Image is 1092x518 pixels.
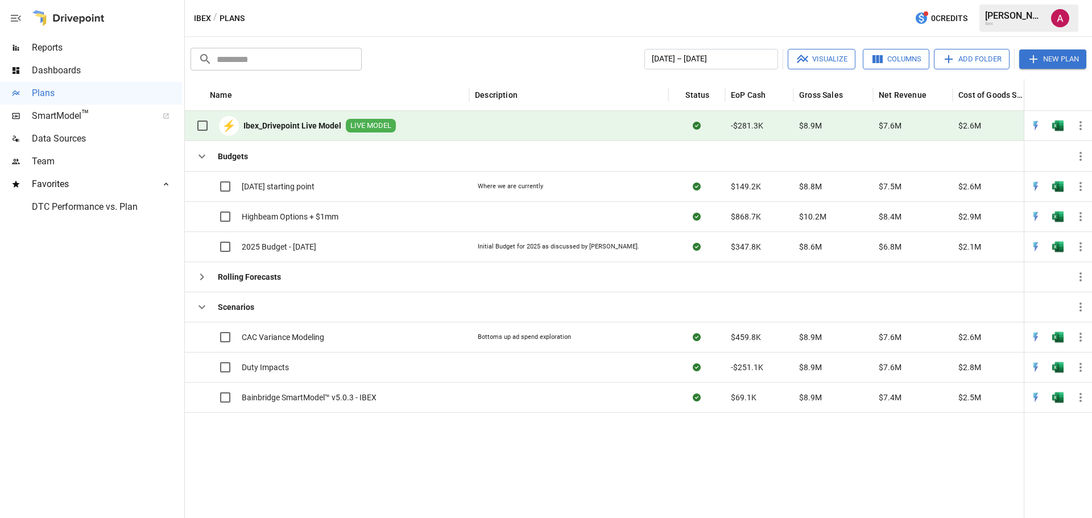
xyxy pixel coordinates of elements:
div: Sync complete [693,331,701,343]
span: $7.5M [879,181,901,192]
span: $2.6M [958,331,981,343]
b: Rolling Forecasts [218,271,281,283]
div: Sync complete [693,120,701,131]
button: Ibex [194,11,211,26]
img: quick-edit-flash.b8aec18c.svg [1030,331,1041,343]
button: Columns [863,49,929,69]
button: New Plan [1019,49,1086,69]
span: DTC Performance vs. Plan [32,200,182,214]
span: -$281.3K [731,120,763,131]
span: $69.1K [731,392,756,403]
img: quick-edit-flash.b8aec18c.svg [1030,362,1041,373]
div: / [213,11,217,26]
div: Sync complete [693,211,701,222]
span: $8.4M [879,211,901,222]
span: $8.9M [799,331,822,343]
span: Data Sources [32,132,182,146]
span: $8.9M [799,120,822,131]
div: Open in Excel [1052,211,1064,222]
div: EoP Cash [731,90,766,100]
div: Open in Quick Edit [1030,211,1041,222]
div: Open in Quick Edit [1030,120,1041,131]
div: Open in Excel [1052,362,1064,373]
span: $7.6M [879,120,901,131]
span: $2.6M [958,120,981,131]
button: Andrew Bridgers [1044,2,1076,34]
div: Net Revenue [879,90,926,100]
button: 0Credits [910,8,972,29]
span: $2.6M [958,181,981,192]
div: Status [685,90,709,100]
div: Open in Quick Edit [1030,392,1041,403]
span: Highbeam Options + $1mm [242,211,338,222]
div: Open in Excel [1052,331,1064,343]
span: 2025 Budget - [DATE] [242,241,316,252]
span: $2.1M [958,241,981,252]
button: [DATE] – [DATE] [644,49,778,69]
img: quick-edit-flash.b8aec18c.svg [1030,241,1041,252]
div: Open in Excel [1052,181,1064,192]
span: Dashboards [32,64,182,77]
img: g5qfjXmAAAAABJRU5ErkJggg== [1052,362,1064,373]
span: 0 Credits [931,11,967,26]
b: Budgets [218,151,248,162]
span: Team [32,155,182,168]
img: g5qfjXmAAAAABJRU5ErkJggg== [1052,211,1064,222]
div: Open in Excel [1052,241,1064,252]
span: $2.8M [958,362,981,373]
div: Open in Quick Edit [1030,362,1041,373]
div: Open in Quick Edit [1030,181,1041,192]
img: Andrew Bridgers [1051,9,1069,27]
span: $6.8M [879,241,901,252]
div: [PERSON_NAME] [985,10,1044,21]
b: Ibex_Drivepoint Live Model [243,120,341,131]
div: Ibex [985,21,1044,26]
span: $8.8M [799,181,822,192]
div: Name [210,90,232,100]
span: $8.9M [799,362,822,373]
span: ™ [81,107,89,122]
span: $7.6M [879,331,901,343]
div: ⚡ [219,116,239,136]
span: $868.7K [731,211,761,222]
div: Cost of Goods Sold [958,90,1023,100]
div: Sync complete [693,362,701,373]
span: $8.9M [799,392,822,403]
span: $347.8K [731,241,761,252]
img: quick-edit-flash.b8aec18c.svg [1030,392,1041,403]
span: Reports [32,41,182,55]
img: g5qfjXmAAAAABJRU5ErkJggg== [1052,331,1064,343]
span: $10.2M [799,211,826,222]
img: quick-edit-flash.b8aec18c.svg [1030,181,1041,192]
span: [DATE] starting point [242,181,315,192]
span: LIVE MODEL [346,121,396,131]
div: Open in Excel [1052,120,1064,131]
span: $8.6M [799,241,822,252]
b: Scenarios [218,301,254,313]
span: -$251.1K [731,362,763,373]
div: Where we are currently [478,182,543,191]
span: $459.8K [731,331,761,343]
div: Open in Quick Edit [1030,331,1041,343]
img: quick-edit-flash.b8aec18c.svg [1030,211,1041,222]
button: Visualize [788,49,855,69]
div: Gross Sales [799,90,843,100]
span: $149.2K [731,181,761,192]
img: g5qfjXmAAAAABJRU5ErkJggg== [1052,241,1064,252]
img: quick-edit-flash.b8aec18c.svg [1030,120,1041,131]
img: g5qfjXmAAAAABJRU5ErkJggg== [1052,392,1064,403]
div: Description [475,90,518,100]
span: $2.9M [958,211,981,222]
img: g5qfjXmAAAAABJRU5ErkJggg== [1052,120,1064,131]
div: Sync complete [693,392,701,403]
div: Bottoms up ad spend exploration [478,333,571,342]
span: Favorites [32,177,150,191]
div: Sync complete [693,181,701,192]
span: Bainbridge SmartModel™ v5.0.3 - IBEX [242,392,377,403]
span: $7.4M [879,392,901,403]
div: Initial Budget for 2025 as discussed by [PERSON_NAME]. [478,242,639,251]
div: Sync complete [693,241,701,252]
span: Duty Impacts [242,362,289,373]
span: Plans [32,86,182,100]
div: Open in Excel [1052,392,1064,403]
